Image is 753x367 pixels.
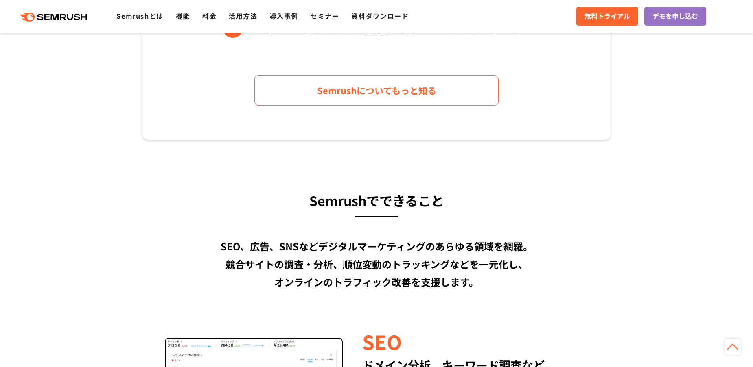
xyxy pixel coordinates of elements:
a: 機能 [176,11,190,21]
a: 料金 [202,11,217,21]
a: Semrushについてもっと知る [254,75,499,106]
a: Semrushとは [116,11,163,21]
div: SEO、広告、SNSなどデジタルマーケティングのあらゆる領域を網羅。 競合サイトの調査・分析、順位変動のトラッキングなどを一元化し、 オンラインのトラフィック改善を支援します。 [142,237,611,291]
a: 資料ダウンロード [351,11,409,21]
span: 無料トライアル [584,11,630,22]
a: 導入事例 [270,11,298,21]
a: セミナー [311,11,339,21]
h3: Semrushでできること [142,189,611,211]
span: Semrushについてもっと知る [317,83,436,98]
a: 活用方法 [229,11,257,21]
a: 無料トライアル [576,7,638,26]
span: デモを申し込む [652,11,698,22]
div: SEO [362,328,588,355]
a: デモを申し込む [644,7,706,26]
